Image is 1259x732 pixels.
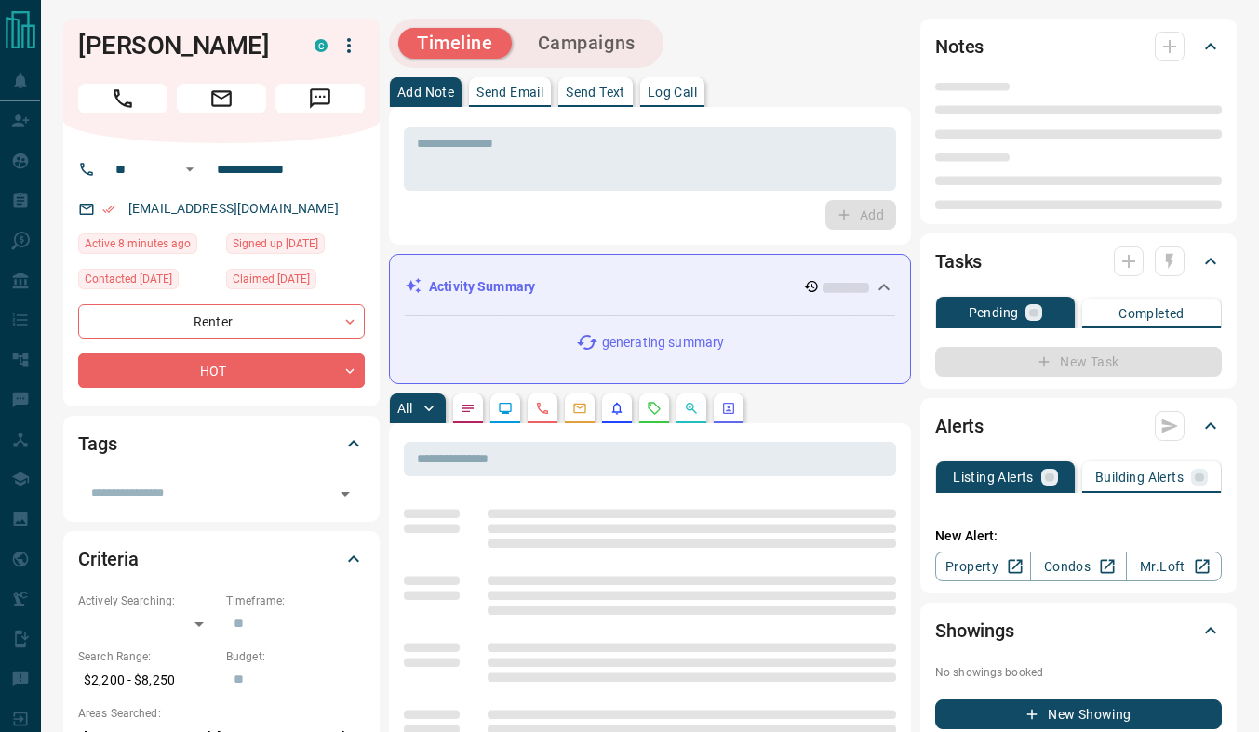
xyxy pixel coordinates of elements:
div: Tags [78,421,365,466]
h2: Tags [78,429,116,459]
span: Contacted [DATE] [85,270,172,288]
p: Send Text [566,86,625,99]
svg: Agent Actions [721,401,736,416]
h2: Tasks [935,246,982,276]
div: Notes [935,24,1222,69]
h2: Notes [935,32,984,61]
div: HOT [78,353,365,388]
p: Search Range: [78,648,217,665]
a: [EMAIL_ADDRESS][DOMAIN_NAME] [128,201,339,216]
h1: [PERSON_NAME] [78,31,287,60]
p: Building Alerts [1095,471,1184,484]
svg: Opportunities [684,401,699,416]
p: Pending [969,306,1019,319]
span: Signed up [DATE] [233,234,318,253]
p: Budget: [226,648,365,665]
div: Showings [935,608,1222,653]
h2: Criteria [78,544,139,574]
p: Activity Summary [429,277,535,297]
p: Log Call [648,86,697,99]
svg: Requests [647,401,662,416]
div: Tue Sep 09 2025 [226,269,365,295]
svg: Listing Alerts [609,401,624,416]
p: generating summary [602,333,724,353]
div: Criteria [78,537,365,581]
svg: Email Verified [102,203,115,216]
div: Sat Aug 17 2024 [226,233,365,260]
div: Tue Sep 09 2025 [78,269,217,295]
p: Listing Alerts [953,471,1034,484]
div: condos.ca [315,39,328,52]
a: Mr.Loft [1126,552,1222,581]
p: Areas Searched: [78,705,365,722]
button: New Showing [935,699,1222,729]
p: All [397,402,412,415]
div: Tasks [935,239,1222,284]
a: Condos [1030,552,1126,581]
p: $2,200 - $8,250 [78,665,217,696]
h2: Alerts [935,411,984,441]
p: Send Email [476,86,543,99]
svg: Emails [572,401,587,416]
span: Message [275,84,365,113]
svg: Lead Browsing Activity [498,401,513,416]
h2: Showings [935,616,1014,645]
p: New Alert: [935,526,1222,546]
div: Activity Summary [405,270,895,304]
span: Claimed [DATE] [233,270,310,288]
a: Property [935,552,1031,581]
span: Active 8 minutes ago [85,234,191,253]
span: Call [78,84,167,113]
span: Email [177,84,266,113]
p: Completed [1118,307,1185,320]
button: Campaigns [519,28,654,59]
p: Add Note [397,86,454,99]
p: Actively Searching: [78,592,217,609]
button: Open [332,481,358,507]
button: Open [179,158,201,180]
p: No showings booked [935,664,1222,681]
svg: Calls [535,401,550,416]
div: Tue Sep 16 2025 [78,233,217,260]
div: Alerts [935,404,1222,448]
button: Timeline [398,28,512,59]
div: Renter [78,304,365,339]
svg: Notes [461,401,475,416]
p: Timeframe: [226,592,365,609]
